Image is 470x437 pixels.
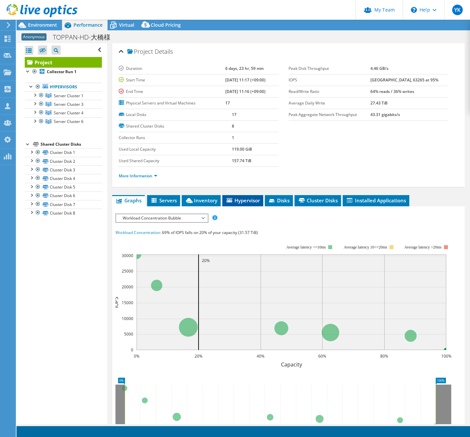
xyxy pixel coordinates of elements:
b: 43.31 gigabits/s [370,112,400,117]
svg: \n [411,7,417,13]
b: 4.46 GB/s [370,66,389,71]
div: Shared Cluster Disks [41,140,102,148]
text: 5000 [124,331,133,337]
a: Cluster Disk 3 [25,165,102,174]
label: Average Daily Write [289,100,371,106]
span: Inventory [185,197,217,204]
span: Disks [268,197,290,204]
label: Physical Servers and Virtual Machines [119,100,225,106]
span: Virtual [119,22,134,28]
b: [DATE] 11:16 (+09:00) [225,89,266,94]
a: Cluster Disk 7 [25,200,102,209]
b: [GEOGRAPHIC_DATA], 63265 at 95% [370,77,438,83]
tspan: Average latency <=10ms [286,245,326,249]
a: Cluster Disk 1 [25,148,102,157]
text: 40% [257,353,265,359]
span: Server Cluster 4 [54,110,83,116]
b: 157.74 TiB [232,158,251,163]
span: Anonymous [21,33,47,41]
label: Peak Disk Throughput [289,65,371,72]
text: 100% [441,353,452,359]
span: Servers [150,197,177,204]
a: Server Cluster 3 [25,100,102,108]
a: Server Cluster 4 [25,108,102,117]
a: Cluster Disk 5 [25,183,102,191]
text: 15000 [122,300,133,306]
h1: TOPPAN-HD-大橋様 [50,34,121,41]
span: Workload Concentration: [115,230,161,235]
text: 20% [195,353,203,359]
text: Average latency >20ms [404,245,442,249]
label: Used Local Capacity [119,146,232,153]
text: 10000 [122,316,133,321]
a: Server Cluster 1 [25,91,102,100]
label: Shared Cluster Disks [119,123,232,130]
span: 69% of IOPS falls on 20% of your capacity (31.57 TiB) [162,230,258,235]
label: Start Time [119,77,225,83]
tspan: Average latency 10<=20ms [344,245,387,249]
text: 20000 [122,284,133,290]
text: 30000 [122,253,133,258]
span: Hypervisor [226,197,260,204]
b: Collector Run 1 [47,69,77,74]
b: 119.00 GiB [232,146,252,152]
a: Cluster Disk 2 [25,157,102,165]
text: 0 [131,347,133,353]
text: 80% [380,353,388,359]
label: Peak Aggregate Network Throughput [289,111,371,118]
text: Capacity [281,361,302,368]
b: 27.43 TiB [370,100,388,106]
a: Project [25,57,102,68]
label: IOPS [289,77,371,83]
label: Read/Write Ratio [289,88,371,95]
b: 64% reads / 36% writes [370,89,414,94]
a: More Information [119,173,157,179]
span: Project [127,48,153,55]
label: Local Disks [119,111,232,118]
span: Installed Applications [346,197,406,204]
span: YK [452,5,463,15]
a: Cluster Disk 6 [25,191,102,200]
label: Used Shared Capacity [119,158,232,164]
text: IOPS [112,296,120,308]
b: 1 [232,135,234,140]
a: Cluster Disk 4 [25,174,102,183]
label: Collector Runs [119,134,232,141]
a: Cluster Disk 8 [25,209,102,217]
text: 60% [318,353,326,359]
b: 6 days, 23 hr, 59 min [225,66,264,71]
label: Duration [119,65,225,72]
a: Hypervisors [25,83,102,91]
a: Collector Run 1 [25,68,102,76]
b: [DATE] 11:17 (+09:00) [225,77,266,83]
b: 8 [232,123,234,129]
label: End Time [119,88,225,95]
text: 0% [134,353,140,359]
span: Details [155,47,173,55]
span: Workload Concentration Bubble [119,214,204,222]
span: Server Cluster 1 [54,93,83,99]
span: Performance [74,22,103,28]
a: Server Cluster 6 [25,117,102,126]
span: Server Cluster 6 [54,119,83,124]
span: Server Cluster 3 [54,102,83,107]
text: 25000 [122,268,133,274]
b: 17 [225,100,230,106]
b: 17 [232,112,236,117]
span: Cloud Pricing [151,22,181,28]
span: Cluster Disks [298,197,338,204]
span: Environment [28,22,57,28]
text: 20% [202,258,210,263]
span: Graphs [115,197,141,204]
